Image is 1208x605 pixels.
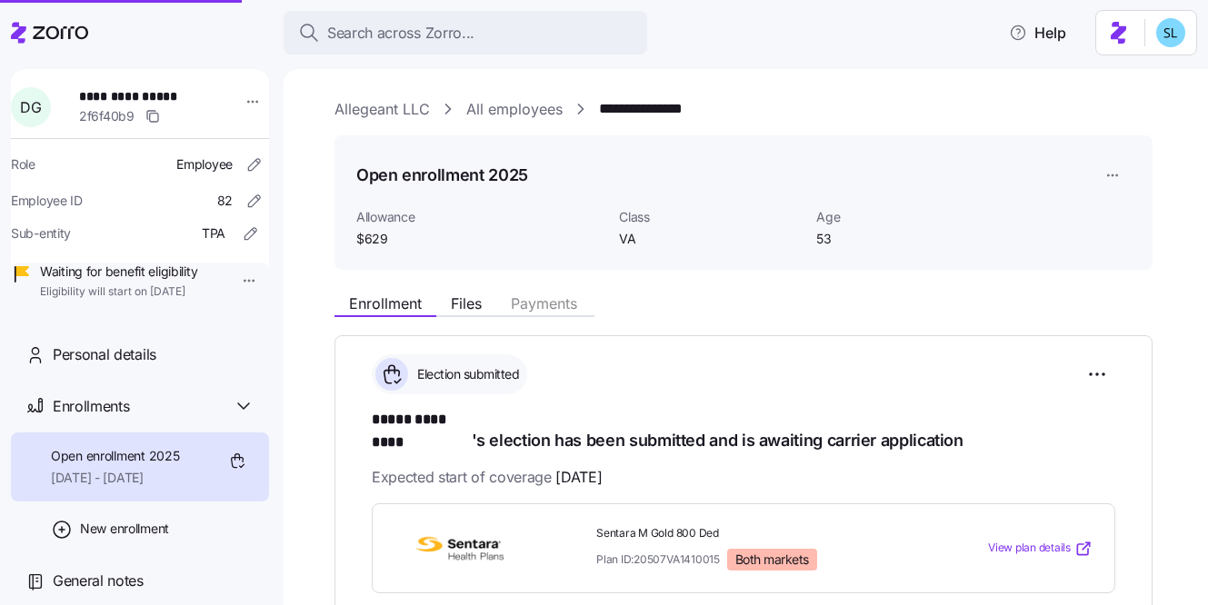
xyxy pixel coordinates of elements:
img: 7c620d928e46699fcfb78cede4daf1d1 [1156,18,1185,47]
span: VA [619,230,802,248]
span: Eligibility will start on [DATE] [40,284,197,300]
span: General notes [53,570,144,592]
button: Search across Zorro... [284,11,647,55]
a: Allegeant LLC [334,98,430,121]
a: View plan details [988,540,1093,558]
span: Election submitted [412,365,519,383]
span: New enrollment [80,520,169,538]
span: Waiting for benefit eligibility [40,263,197,281]
img: Sentara Health Plans [394,528,525,570]
span: Sub-entity [11,224,71,243]
span: Employee [176,155,233,174]
span: [DATE] [555,466,602,489]
span: Files [451,296,482,311]
span: 82 [217,192,233,210]
span: Enrollment [349,296,422,311]
span: Class [619,208,802,226]
h1: Open enrollment 2025 [356,164,528,186]
span: Both markets [735,551,809,568]
span: Role [11,155,35,174]
button: Help [994,15,1081,51]
span: Age [816,208,999,226]
span: 53 [816,230,999,248]
h1: 's election has been submitted and is awaiting carrier application [372,409,1115,451]
span: Allowance [356,208,604,226]
span: Open enrollment 2025 [51,447,179,465]
a: All employees [466,98,563,121]
span: View plan details [988,540,1071,557]
span: $629 [356,230,604,248]
span: [DATE] - [DATE] [51,469,179,487]
span: D G [20,100,41,114]
span: Plan ID: 20507VA1410015 [596,551,720,567]
span: Enrollments [53,395,129,418]
span: 2f6f40b9 [79,107,135,125]
span: Expected start of coverage [372,466,602,489]
span: Sentara M Gold 800 Ded [596,526,914,541]
span: TPA [202,224,225,243]
span: Personal details [53,343,156,366]
span: Employee ID [11,192,83,210]
span: Help [1009,22,1066,44]
span: Search across Zorro... [327,22,474,45]
span: Payments [511,296,577,311]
